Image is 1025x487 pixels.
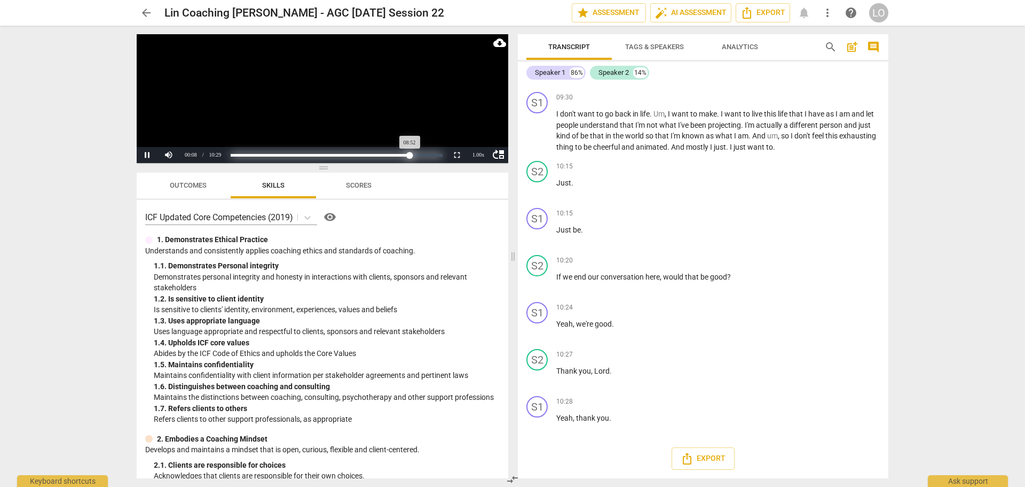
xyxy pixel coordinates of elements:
[164,6,444,20] h2: Lin Coaching [PERSON_NAME] - AGC [DATE] Session 22
[154,470,500,482] p: Acknowledges that clients are responsible for their own choices.
[154,414,500,425] p: Refers clients to other support professionals, as appropriate
[858,121,871,129] span: just
[734,132,738,140] span: I
[231,154,443,157] div: video progress bar
[672,447,735,470] button: Export
[574,273,588,281] span: end
[869,3,888,22] button: LO
[655,6,668,19] span: auto_fix_high
[740,6,785,19] span: Export
[633,110,640,118] span: in
[668,110,672,118] span: I
[841,3,861,22] a: Help
[140,6,153,19] span: arrow_back
[678,121,690,129] span: I've
[526,161,548,182] div: Change speaker
[154,337,500,349] div: 1. 4. Upholds ICF core values
[839,132,876,140] span: exhausting
[570,67,584,78] div: 86%
[715,132,734,140] span: what
[526,92,548,113] div: Change speaker
[572,3,646,22] button: Assessment
[645,273,660,281] span: here
[579,367,591,375] span: you
[865,38,882,56] button: Show/Hide comments
[808,110,826,118] span: have
[157,434,267,445] p: 2. Embodies a Coaching Mindset
[789,110,805,118] span: that
[851,110,866,118] span: and
[778,132,781,140] span: ,
[556,179,571,187] span: Just
[844,121,858,129] span: and
[730,143,734,151] span: I
[556,143,575,151] span: thing
[655,132,671,140] span: that
[778,110,789,118] span: life
[556,320,573,328] span: Yeah
[663,273,685,281] span: would
[590,132,605,140] span: that
[556,397,573,406] span: 10:28
[845,6,857,19] span: help
[613,132,625,140] span: the
[625,43,684,51] span: Tags & Speakers
[154,460,500,471] div: 2. 1. Clients are responsible for choices
[722,43,758,51] span: Analytics
[492,148,505,161] span: move_up
[572,132,580,140] span: of
[736,3,790,22] button: Export
[752,132,767,140] span: And
[650,3,731,22] button: AI Assessment
[17,475,108,487] div: Keyboard shortcuts
[154,293,500,305] div: 1. 2. Is sensitive to client identity
[714,143,726,151] span: just
[671,143,686,151] span: And
[154,392,500,403] p: Maintains the distinctions between coaching, consulting, psychotherapy and other support professions
[154,381,500,392] div: 1. 6. Distinguishes between coaching and consulting
[805,110,808,118] span: I
[819,121,844,129] span: person
[773,143,775,151] span: .
[781,132,791,140] span: so
[610,367,612,375] span: .
[748,132,752,140] span: .
[556,209,573,218] span: 10:15
[154,359,500,370] div: 1. 5. Maintains confidentiality
[598,67,629,78] div: Speaker 2
[154,315,500,327] div: 1. 3. Uses appropriate language
[578,110,596,118] span: want
[556,350,573,359] span: 10:27
[734,143,747,151] span: just
[493,36,506,49] span: cloud_download
[556,162,573,171] span: 10:15
[576,414,597,422] span: thank
[154,272,500,293] p: Demonstrates personal integrity and honesty in interactions with clients, sponsors and relevant s...
[846,41,858,53] span: post_add
[747,143,766,151] span: want
[690,121,708,129] span: been
[708,121,741,129] span: projecting
[321,208,338,226] button: Help
[633,67,648,78] div: 14%
[636,143,667,151] span: animated
[835,110,839,118] span: I
[170,181,207,189] span: Outcomes
[548,43,590,51] span: Transcript
[157,234,268,245] p: 1. Demonstrates Ethical Practice
[575,143,584,151] span: to
[824,41,837,53] span: search
[577,6,641,19] span: Assessment
[625,132,645,140] span: world
[690,110,699,118] span: to
[605,110,615,118] span: go
[706,132,715,140] span: as
[794,132,812,140] span: don't
[726,143,730,151] span: .
[667,143,671,151] span: .
[672,110,690,118] span: want
[573,226,581,234] span: be
[766,143,773,151] span: to
[605,132,613,140] span: in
